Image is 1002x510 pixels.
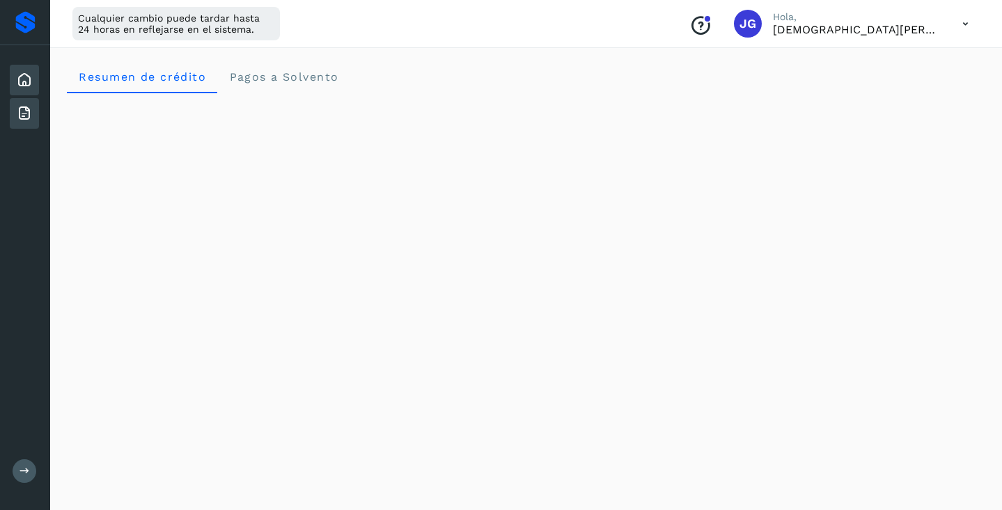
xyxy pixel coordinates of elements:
[10,98,39,129] div: Facturas
[78,70,206,83] span: Resumen de crédito
[228,70,338,83] span: Pagos a Solvento
[773,23,940,36] p: Jesus Gerardo Lozano
[773,11,940,23] p: Hola,
[72,7,280,40] div: Cualquier cambio puede tardar hasta 24 horas en reflejarse en el sistema.
[10,65,39,95] div: Inicio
